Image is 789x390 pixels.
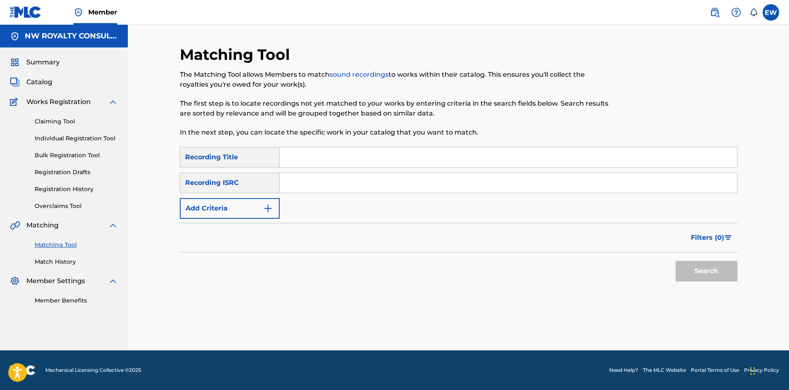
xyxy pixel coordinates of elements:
img: Matching [10,220,20,230]
img: expand [108,97,118,107]
a: Overclaims Tool [35,202,118,210]
img: expand [108,220,118,230]
a: Match History [35,258,118,266]
a: Bulk Registration Tool [35,151,118,160]
a: CatalogCatalog [10,77,52,87]
img: expand [108,276,118,286]
img: 9d2ae6d4665cec9f34b9.svg [263,203,273,213]
img: Catalog [10,77,20,87]
span: Filters ( 0 ) [691,233,724,243]
a: Privacy Policy [744,366,779,374]
a: Member Benefits [35,296,118,305]
iframe: Chat Widget [748,350,789,390]
h2: Matching Tool [180,45,294,64]
form: Search Form [180,147,737,286]
a: Need Help? [609,366,638,374]
div: User Menu [763,4,779,21]
img: Accounts [10,31,20,41]
p: The Matching Tool allows Members to match to works within their catalog. This ensures you'll coll... [180,70,609,90]
img: Top Rightsholder [73,7,83,17]
iframe: Resource Center [766,259,789,325]
a: Public Search [707,4,723,21]
img: search [710,7,720,17]
a: Individual Registration Tool [35,134,118,143]
span: Mechanical Licensing Collective © 2025 [45,366,141,374]
a: The MLC Website [643,366,686,374]
span: Matching [26,220,59,230]
img: help [731,7,741,17]
img: MLC Logo [10,6,42,18]
h5: NW ROYALTY CONSULTING, LLC. [25,31,118,41]
a: Claiming Tool [35,117,118,126]
a: sound recordings [330,71,389,78]
a: SummarySummary [10,57,60,67]
img: Works Registration [10,97,21,107]
a: Registration Drafts [35,168,118,177]
div: Notifications [749,8,758,17]
img: Summary [10,57,20,67]
p: The first step is to locate recordings not yet matched to your works by entering criteria in the ... [180,99,609,118]
span: Catalog [26,77,52,87]
span: Member Settings [26,276,85,286]
img: Member Settings [10,276,20,286]
a: Matching Tool [35,241,118,249]
p: In the next step, you can locate the specific work in your catalog that you want to match. [180,128,609,137]
a: Portal Terms of Use [691,366,739,374]
span: Summary [26,57,60,67]
button: Add Criteria [180,198,280,219]
button: Filters (0) [686,227,737,248]
div: Drag [750,359,755,383]
a: Registration History [35,185,118,194]
img: filter [725,235,732,240]
img: logo [10,365,35,375]
span: Member [88,7,117,17]
div: Help [728,4,744,21]
span: Works Registration [26,97,91,107]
